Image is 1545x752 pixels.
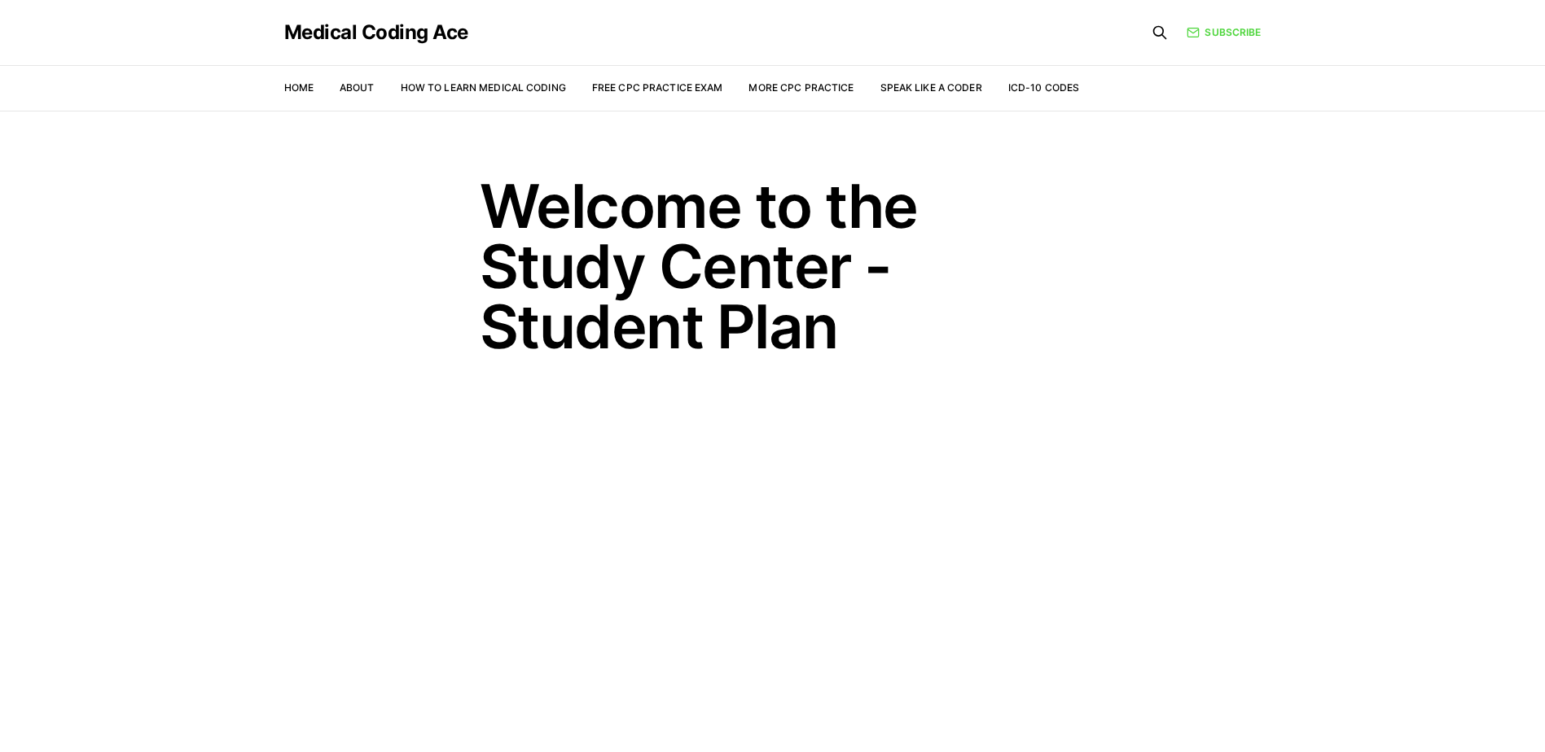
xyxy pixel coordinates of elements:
a: More CPC Practice [748,81,854,94]
a: Subscribe [1187,25,1261,40]
a: Free CPC Practice Exam [592,81,723,94]
a: How to Learn Medical Coding [401,81,566,94]
a: ICD-10 Codes [1008,81,1079,94]
a: Home [284,81,314,94]
a: About [340,81,375,94]
a: Medical Coding Ace [284,23,468,42]
a: Speak Like a Coder [880,81,982,94]
h1: Welcome to the Study Center - Student Plan [480,176,1066,356]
